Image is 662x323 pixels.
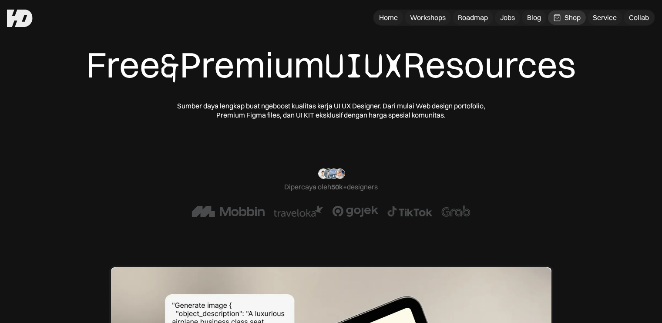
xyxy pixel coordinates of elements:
a: Blog [522,10,546,25]
span: & [160,44,180,87]
a: Roadmap [453,10,493,25]
a: Service [588,10,622,25]
a: Workshops [405,10,451,25]
span: 50k+ [331,182,347,191]
div: Collab [629,13,649,22]
div: Sumber daya lengkap buat ngeboost kualitas kerja UI UX Designer. Dari mulai Web design portofolio... [175,101,488,120]
div: Jobs [500,13,515,22]
div: Dipercaya oleh designers [284,182,378,192]
span: UIUX [325,44,403,87]
div: Roadmap [458,13,488,22]
div: Home [379,13,398,22]
div: Blog [527,13,541,22]
a: Home [374,10,403,25]
div: Workshops [410,13,446,22]
a: Collab [624,10,654,25]
div: Shop [565,13,581,22]
a: Shop [548,10,586,25]
a: Jobs [495,10,520,25]
div: Free Premium Resources [86,44,576,87]
div: Service [593,13,617,22]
